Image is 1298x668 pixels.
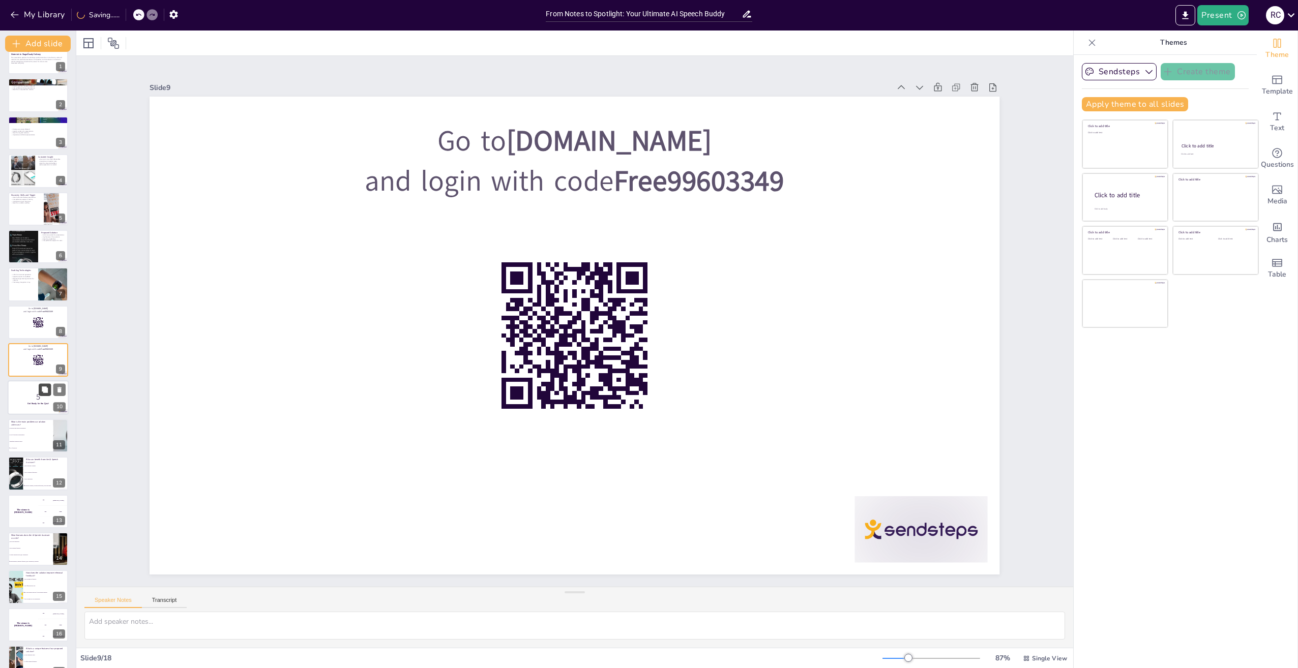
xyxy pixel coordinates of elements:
p: Go to [11,345,65,348]
div: 5 [8,192,68,226]
div: 200 [38,619,68,630]
div: Click to add title [1178,230,1251,234]
div: 8 [56,327,65,336]
p: Enabling Technologies [11,269,35,272]
div: 87 % [990,653,1015,663]
div: Add charts and graphs [1257,214,1297,250]
div: 13 [8,495,68,528]
div: 8 [8,306,68,339]
p: Low confidence during presentations. [11,86,65,88]
button: Duplicate Slide [39,384,51,396]
p: Q&A preparation is essential. [38,164,65,166]
span: It offers rehearsal feedback [25,661,68,662]
button: Transcript [142,597,187,608]
div: 15 [8,570,68,603]
p: Who Has This Problem? [11,118,65,121]
div: Add text boxes [1257,104,1297,140]
span: It only generates slides [25,655,68,656]
span: By using speech analytics for personalized insights [25,592,68,593]
div: 13 [53,516,65,525]
p: Comprehensive support is lacking. [11,198,50,200]
p: Specific contexts for presentations. [11,130,65,132]
p: LLMs for structured generation. [11,274,35,276]
button: Delete Slide [53,384,66,396]
p: and login with code [11,310,65,313]
p: What features does the AI Speech Assistant provide? [11,534,50,539]
div: 15 [53,592,65,601]
div: Saving...... [77,10,120,20]
div: 11 [53,440,65,449]
div: 200 [38,506,68,517]
span: Text [1270,123,1284,134]
span: Only slide generation [10,541,52,542]
p: 5 [11,391,66,403]
p: Users feel rushed before presentations. [11,196,50,198]
div: Slide 9 / 18 [80,653,882,663]
div: 1 [56,62,65,71]
div: 11 [8,419,68,452]
div: 2 [8,78,68,112]
p: Themes [1100,31,1247,55]
strong: [DOMAIN_NAME] [524,116,732,176]
span: Single View [1032,654,1067,662]
strong: [DOMAIN_NAME] [34,345,48,348]
button: Create theme [1161,63,1235,80]
p: Users waste time on preparation. [11,83,65,85]
button: Speaker Notes [84,597,142,608]
p: Who can benefit from the AI Speech Assistant? [26,458,65,464]
h4: The winner is [PERSON_NAME] [8,508,38,513]
button: Export to PowerPoint [1175,5,1195,25]
span: Template [1262,86,1293,97]
p: Need for targeted solutions. [11,132,65,134]
div: Click to add text [1218,238,1250,240]
div: Jaap [59,624,62,626]
div: Click to add text [1088,238,1111,240]
div: 9 [56,365,65,374]
p: What is the main problem our solution addresses? [11,420,50,426]
p: Go to [11,307,65,310]
div: 7 [56,289,65,298]
p: What is a unique feature of our proposed solution? [26,647,65,653]
div: 3 [56,138,65,147]
p: Need for rehearsal feedback. [38,162,65,164]
div: 1 [8,41,68,74]
p: and login with code [207,122,972,241]
div: 300 [38,517,68,528]
span: Position [107,37,120,49]
div: Click to add text [1138,238,1161,240]
div: Click to add text [1088,132,1161,134]
p: Speech analytics for feedback. [11,276,35,278]
p: Need for a comprehensive solution. [11,88,65,90]
span: Theme [1265,49,1289,60]
span: Table [1268,269,1286,280]
p: Diverse user groups affected. [11,128,65,130]
div: 3 [8,116,68,150]
button: Apply theme to all slides [1082,97,1188,111]
div: Click to add text [1181,153,1249,156]
span: By recording only the presentation [25,598,68,599]
div: 14 [53,554,65,563]
p: Technology integration is key. [11,282,35,284]
p: Comprehensive support for users. [41,240,65,242]
button: Sendsteps [1082,63,1157,80]
span: Only university students [25,466,68,467]
p: This presentation explores the challenges professionals face in transforming scattered materials ... [11,57,65,63]
div: 4 [8,154,68,188]
span: By offering generic tips [25,586,68,587]
p: Generated with [URL] [11,63,65,65]
h4: The winner is [PERSON_NAME] [8,622,38,627]
span: Inadequate rehearsal support [10,441,52,442]
div: 16 [8,608,68,642]
div: Add images, graphics, shapes or video [1257,177,1297,214]
p: Importance of speaker notes. [38,161,65,163]
span: University students, working professionals, and SMB teams [25,485,68,486]
div: 9 [8,343,68,377]
div: Add ready made slides [1257,67,1297,104]
span: All of the above [10,447,52,448]
div: Click to add title [1182,143,1249,149]
div: 6 [56,251,65,260]
strong: [DOMAIN_NAME] [34,307,48,310]
span: Lack of structure in presentations [10,434,52,435]
div: 10 [53,403,66,412]
p: Exporting capabilities. [41,238,65,240]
